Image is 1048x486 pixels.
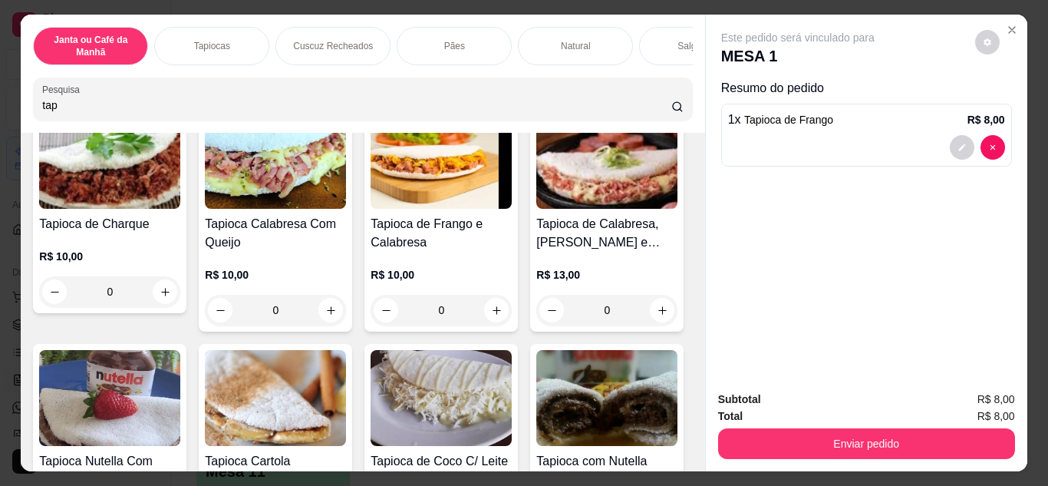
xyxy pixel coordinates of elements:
[293,40,373,52] p: Cuscuz Recheados
[42,98,671,113] input: Pesquisa
[42,279,67,304] button: decrease-product-quantity
[536,452,677,471] h4: Tapioca com Nutella
[977,391,1015,408] span: R$ 8,00
[42,83,85,96] label: Pesquisa
[208,298,232,322] button: decrease-product-quantity
[718,410,743,422] strong: Total
[744,114,833,126] span: Tapioca de Frango
[205,267,346,283] p: R$ 10,00
[536,267,677,283] p: R$ 13,00
[721,45,875,67] p: MESA 1
[977,408,1015,425] span: R$ 8,00
[536,113,677,209] img: product-image
[967,112,1005,127] p: R$ 8,00
[371,267,512,283] p: R$ 10,00
[561,40,591,52] p: Natural
[950,135,974,160] button: decrease-product-quantity
[371,350,512,446] img: product-image
[728,111,833,129] p: 1 x
[194,40,230,52] p: Tapiocas
[677,40,716,52] p: Salgados
[374,298,398,322] button: decrease-product-quantity
[205,215,346,252] h4: Tapioca Calabresa Com Queijo
[1000,18,1024,42] button: Close
[721,79,1012,98] p: Resumo do pedido
[371,215,512,252] h4: Tapioca de Frango e Calabresa
[39,249,180,264] p: R$ 10,00
[721,30,875,45] p: Este pedido será vinculado para
[39,350,180,446] img: product-image
[536,215,677,252] h4: Tapioca de Calabresa, [PERSON_NAME] e [PERSON_NAME]
[536,350,677,446] img: product-image
[444,40,465,52] p: Pães
[650,298,674,322] button: increase-product-quantity
[718,428,1015,459] button: Enviar pedido
[371,113,512,209] img: product-image
[39,215,180,233] h4: Tapioca de Charque
[39,113,180,209] img: product-image
[205,452,346,471] h4: Tapioca Cartola
[718,393,761,405] strong: Subtotal
[46,34,135,58] p: Janta ou Café da Manhã
[153,279,177,304] button: increase-product-quantity
[205,113,346,209] img: product-image
[980,135,1005,160] button: decrease-product-quantity
[539,298,564,322] button: decrease-product-quantity
[484,298,509,322] button: increase-product-quantity
[205,350,346,446] img: product-image
[318,298,343,322] button: increase-product-quantity
[975,30,1000,55] button: decrease-product-quantity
